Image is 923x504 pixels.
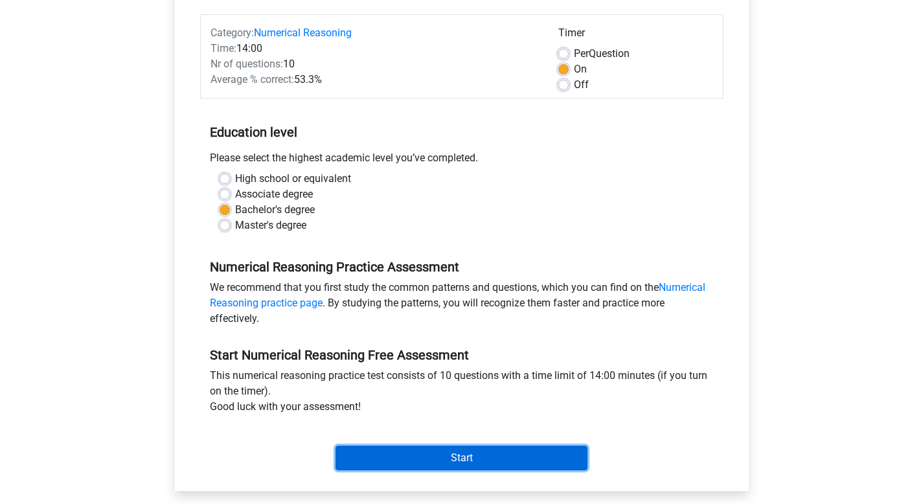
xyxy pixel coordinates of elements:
div: Please select the highest academic level you’ve completed. [200,150,724,171]
label: Question [574,46,630,62]
h5: Numerical Reasoning Practice Assessment [210,259,714,275]
span: Average % correct: [211,73,294,86]
span: Per [574,47,589,60]
span: Time: [211,42,236,54]
label: On [574,62,587,77]
div: Timer [558,25,713,46]
div: We recommend that you first study the common patterns and questions, which you can find on the . ... [200,280,724,332]
div: This numerical reasoning practice test consists of 10 questions with a time limit of 14:00 minute... [200,368,724,420]
h5: Education level [210,119,714,145]
div: 14:00 [201,41,549,56]
h5: Start Numerical Reasoning Free Assessment [210,347,714,363]
label: High school or equivalent [235,171,351,187]
label: Off [574,77,589,93]
div: 53.3% [201,72,549,87]
label: Master's degree [235,218,306,233]
label: Associate degree [235,187,313,202]
span: Nr of questions: [211,58,283,70]
input: Start [336,446,587,470]
label: Bachelor's degree [235,202,315,218]
div: 10 [201,56,549,72]
a: Numerical Reasoning [254,27,352,39]
span: Category: [211,27,254,39]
